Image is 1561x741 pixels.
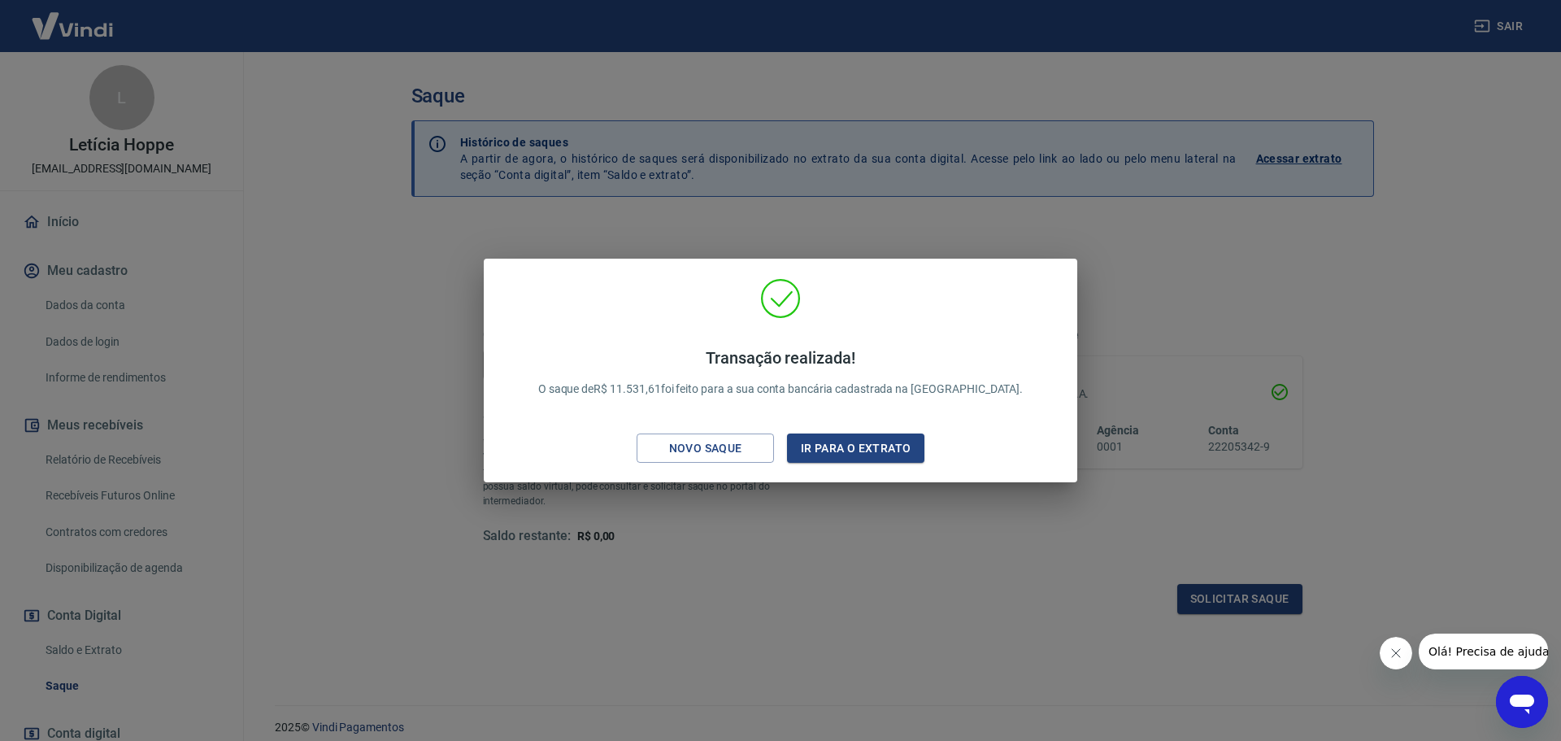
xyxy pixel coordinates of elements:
[637,434,774,464] button: Novo saque
[1419,634,1548,669] iframe: Mensagem da empresa
[538,348,1024,398] p: O saque de R$ 11.531,61 foi feito para a sua conta bancária cadastrada na [GEOGRAPHIC_DATA].
[1496,676,1548,728] iframe: Botão para abrir a janela de mensagens
[538,348,1024,368] h4: Transação realizada!
[650,438,762,459] div: Novo saque
[10,11,137,24] span: Olá! Precisa de ajuda?
[1380,637,1412,669] iframe: Fechar mensagem
[787,434,924,464] button: Ir para o extrato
